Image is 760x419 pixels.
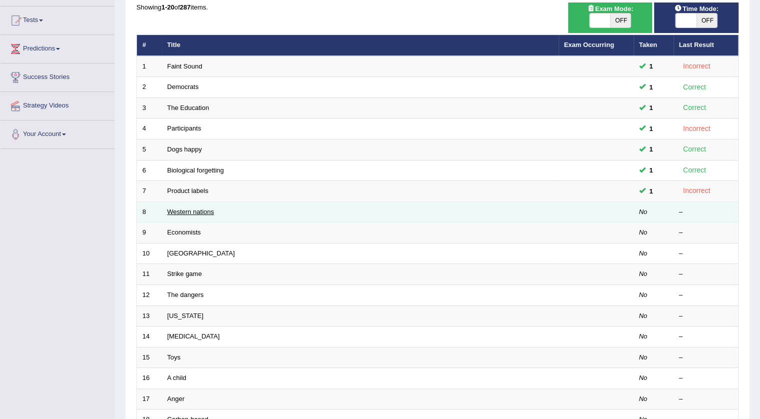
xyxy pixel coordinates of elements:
[137,222,162,243] td: 9
[137,160,162,181] td: 6
[167,353,181,361] a: Toys
[646,123,657,134] span: You can still take this question
[137,56,162,77] td: 1
[167,312,203,319] a: [US_STATE]
[167,187,208,194] a: Product labels
[568,2,653,33] div: Show exams occurring in exams
[679,81,711,93] div: Correct
[137,284,162,305] td: 12
[639,353,648,361] em: No
[646,82,657,92] span: You can still take this question
[167,208,214,215] a: Western nations
[161,3,174,11] b: 1-20
[679,60,715,72] div: Incorrect
[137,118,162,139] td: 4
[679,373,733,383] div: –
[137,35,162,56] th: #
[162,35,559,56] th: Title
[137,326,162,347] td: 14
[679,269,733,279] div: –
[167,145,202,153] a: Dogs happy
[679,290,733,300] div: –
[167,228,201,236] a: Economists
[679,228,733,237] div: –
[610,13,631,27] span: OFF
[167,104,209,111] a: The Education
[679,102,711,113] div: Correct
[0,120,114,145] a: Your Account
[679,143,711,155] div: Correct
[639,208,648,215] em: No
[0,63,114,88] a: Success Stories
[137,77,162,98] td: 2
[679,332,733,341] div: –
[679,164,711,176] div: Correct
[639,312,648,319] em: No
[639,374,648,381] em: No
[136,2,739,12] div: Showing of items.
[583,3,637,14] span: Exam Mode:
[167,166,224,174] a: Biological forgetting
[167,395,185,402] a: Anger
[167,124,201,132] a: Participants
[137,264,162,285] td: 11
[679,249,733,258] div: –
[646,144,657,154] span: You can still take this question
[674,35,739,56] th: Last Result
[639,249,648,257] em: No
[679,185,715,196] div: Incorrect
[679,394,733,404] div: –
[646,102,657,113] span: You can still take this question
[167,332,220,340] a: [MEDICAL_DATA]
[697,13,718,27] span: OFF
[639,270,648,277] em: No
[639,395,648,402] em: No
[679,207,733,217] div: –
[180,3,191,11] b: 287
[137,347,162,368] td: 15
[0,35,114,60] a: Predictions
[639,291,648,298] em: No
[137,201,162,222] td: 8
[564,41,614,48] a: Exam Occurring
[167,62,202,70] a: Faint Sound
[137,243,162,264] td: 10
[167,270,202,277] a: Strike game
[639,228,648,236] em: No
[167,291,204,298] a: The dangers
[0,92,114,117] a: Strategy Videos
[634,35,674,56] th: Taken
[646,61,657,71] span: You can still take this question
[679,353,733,362] div: –
[646,165,657,175] span: You can still take this question
[137,388,162,409] td: 17
[167,374,186,381] a: A child
[639,332,648,340] em: No
[137,139,162,160] td: 5
[679,311,733,321] div: –
[679,123,715,134] div: Incorrect
[137,181,162,202] td: 7
[671,3,723,14] span: Time Mode:
[167,83,199,90] a: Democrats
[137,368,162,389] td: 16
[0,6,114,31] a: Tests
[167,249,235,257] a: [GEOGRAPHIC_DATA]
[137,97,162,118] td: 3
[137,305,162,326] td: 13
[646,186,657,196] span: You can still take this question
